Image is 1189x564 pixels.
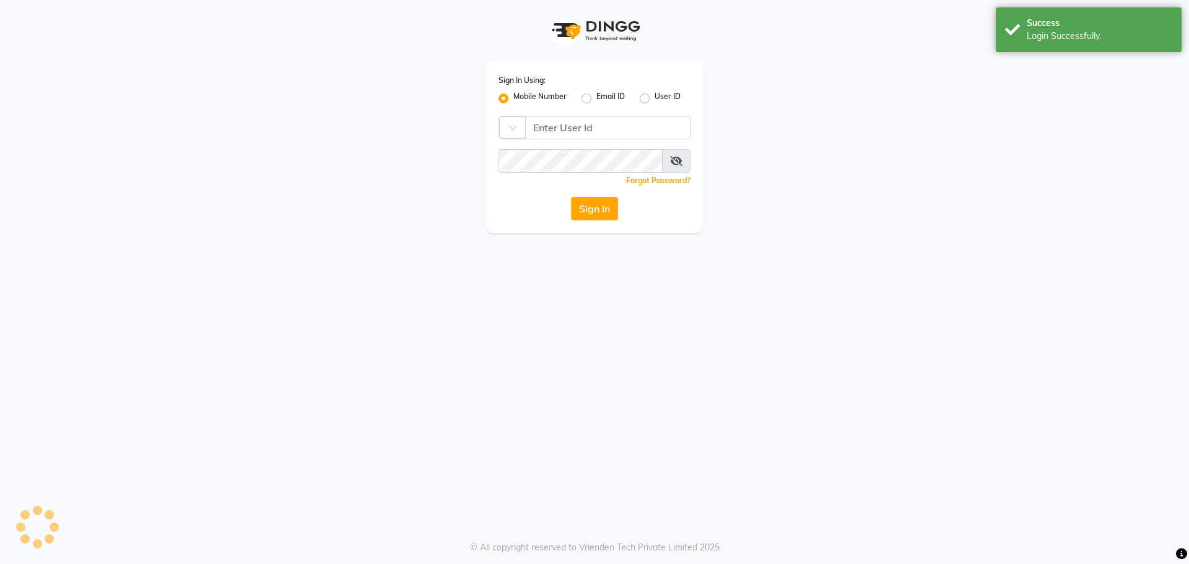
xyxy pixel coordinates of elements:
button: Sign In [571,197,618,220]
div: Login Successfully. [1027,30,1172,43]
input: Username [499,149,663,173]
div: Success [1027,17,1172,30]
label: Mobile Number [513,91,567,106]
a: Forgot Password? [626,176,690,185]
label: Email ID [596,91,625,106]
input: Username [525,116,690,139]
label: User ID [655,91,681,106]
label: Sign In Using: [499,75,546,86]
img: logo1.svg [545,12,644,49]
